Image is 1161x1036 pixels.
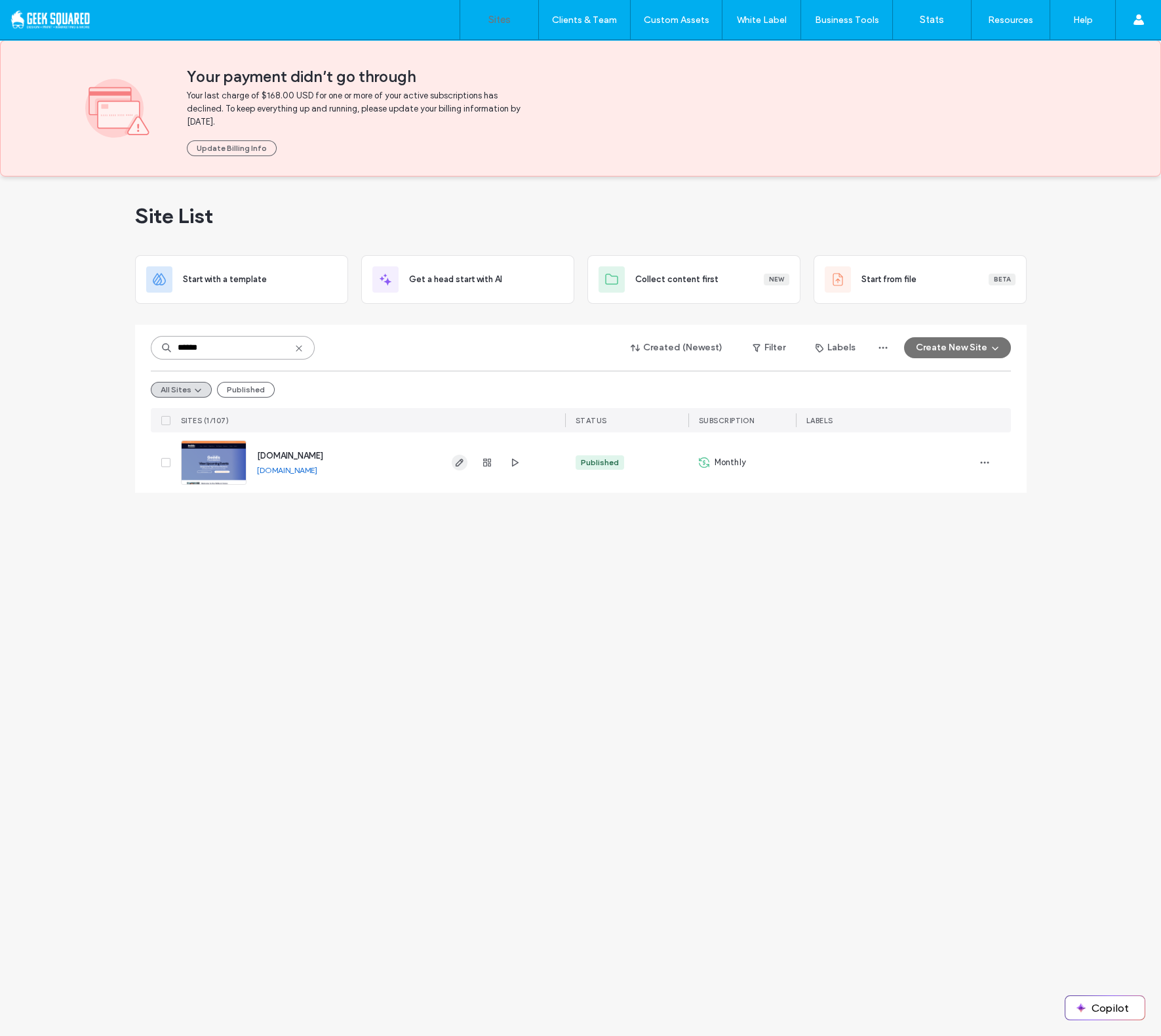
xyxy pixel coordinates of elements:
[989,274,1015,285] div: Beta
[920,14,944,26] label: Stats
[217,382,275,398] button: Published
[861,273,916,286] span: Start from file
[814,255,1027,304] div: Start from fileBeta
[488,14,511,26] label: Sites
[135,255,348,304] div: Start with a template
[587,255,800,304] div: Collect content firstNew
[739,337,798,358] button: Filter
[620,337,734,358] button: Created (Newest)
[552,14,617,26] label: Clients & Team
[806,416,833,425] span: LABELS
[644,14,709,26] label: Custom Assets
[183,273,267,286] span: Start with a template
[151,382,212,398] button: All Sites
[181,416,229,425] span: SITES (1/107)
[988,14,1033,26] label: Resources
[1073,14,1093,26] label: Help
[187,67,1076,87] span: Your payment didn’t go through
[257,465,317,475] a: [DOMAIN_NAME]
[135,203,213,229] span: Site List
[576,416,607,425] span: STATUS
[635,273,718,286] span: Collect content first
[764,274,789,285] div: New
[187,140,277,156] button: Update Billing Info
[581,457,619,468] div: Published
[904,337,1011,358] button: Create New Site
[815,14,879,26] label: Business Tools
[361,255,574,304] div: Get a head start with AI
[1065,996,1145,1020] button: Copilot
[257,451,323,461] a: [DOMAIN_NAME]
[804,337,867,358] button: Labels
[699,416,755,425] span: SUBSCRIPTION
[715,456,746,469] span: Monthly
[737,14,787,26] label: White Label
[30,9,57,21] span: Help
[409,273,502,286] span: Get a head start with AI
[187,89,524,129] span: Your last charge of $168.00 USD for one or more of your active subscriptions has declined. To kee...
